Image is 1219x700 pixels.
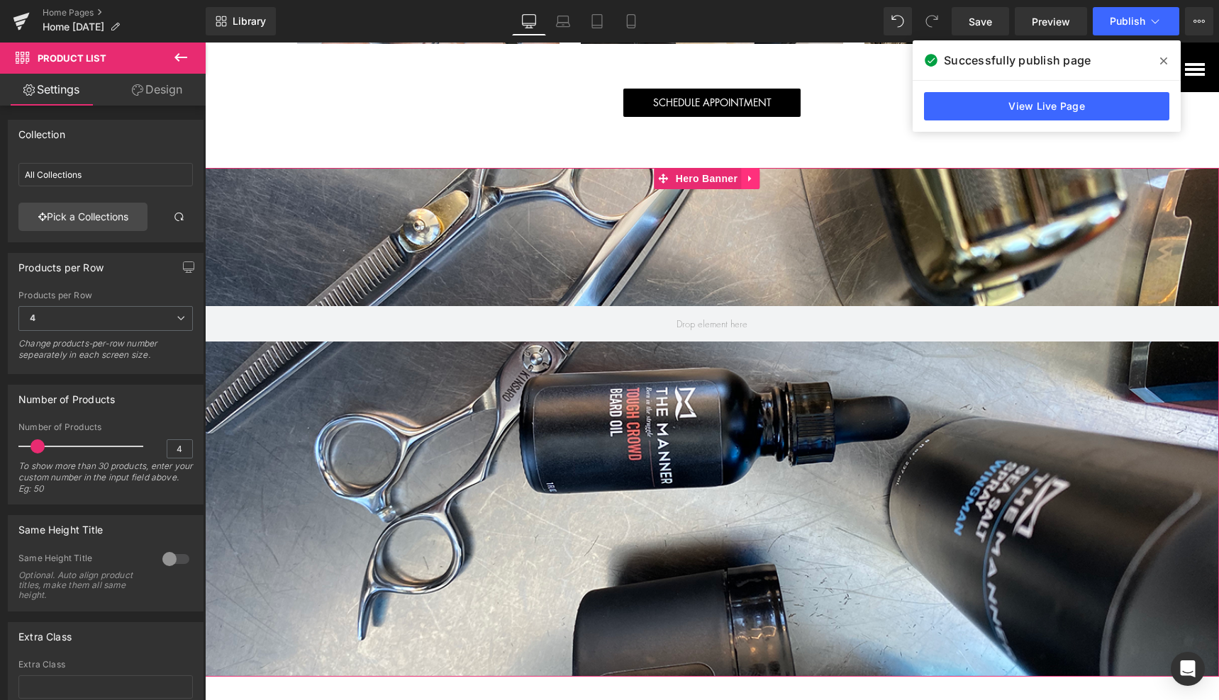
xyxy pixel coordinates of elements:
[884,7,912,35] button: Undo
[18,623,72,643] div: Extra Class
[18,553,148,568] div: Same Height Title
[18,385,115,405] div: Number of Products
[580,7,614,35] a: Tablet
[1015,7,1087,35] a: Preview
[30,312,35,323] b: 4
[18,516,103,536] div: Same Height Title
[1185,7,1213,35] button: More
[205,43,1219,700] iframe: To enrich screen reader interactions, please activate Accessibility in Grammarly extension settings
[924,92,1169,120] a: View Live Page
[206,7,276,35] a: New Library
[1110,16,1145,27] span: Publish
[18,461,193,504] div: To show more than 30 products, enter your custom number in the input field above. Eg: 50
[43,7,206,18] a: Home Pages
[18,203,147,231] a: Pick a Collections
[1171,652,1205,686] div: Open Intercom Messenger
[106,74,208,106] a: Design
[969,14,992,29] span: Save
[18,338,193,370] div: Change products-per-row number sepearately in each screen size.
[18,254,104,273] div: Products per Row
[1032,14,1070,29] span: Preview
[918,7,946,35] button: Redo
[536,125,555,147] a: Expand / Collapse
[233,15,266,28] span: Library
[448,52,567,67] span: Schedule Appointment
[18,660,193,670] div: Extra Class
[18,290,193,300] div: Products per Row
[944,52,1091,69] span: Successfully publish page
[546,7,580,35] a: Laptop
[18,120,65,140] div: Collection
[18,570,146,600] div: Optional. Auto align product titles, make them all same height.
[614,7,648,35] a: Mobile
[467,125,536,147] span: Hero Banner
[418,46,596,74] a: Schedule Appointment
[43,21,104,33] span: Home [DATE]
[512,7,546,35] a: Desktop
[18,422,193,432] div: Number of Products
[1093,7,1179,35] button: Publish
[38,52,106,64] span: Product List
